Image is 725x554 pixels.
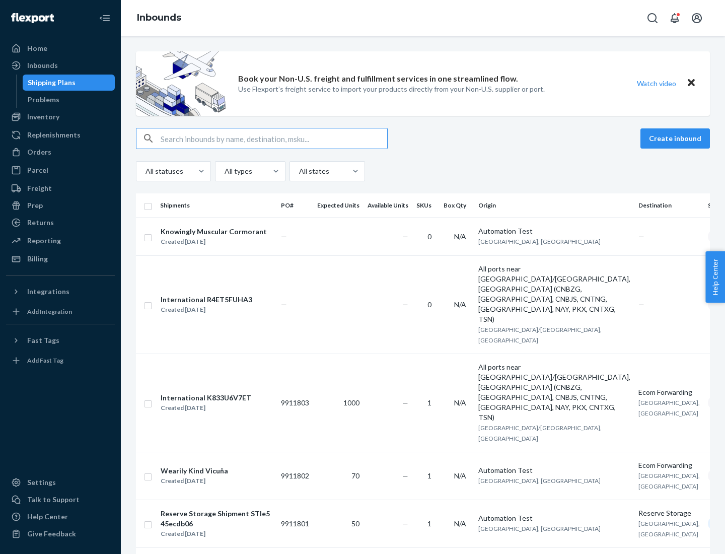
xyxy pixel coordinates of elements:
[478,465,630,475] div: Automation Test
[27,287,69,297] div: Integrations
[27,200,43,211] div: Prep
[6,353,115,369] a: Add Fast Tag
[298,166,299,176] input: All states
[402,471,408,480] span: —
[685,76,698,91] button: Close
[6,492,115,508] a: Talk to Support
[27,512,68,522] div: Help Center
[6,233,115,249] a: Reporting
[161,237,267,247] div: Created [DATE]
[161,227,267,237] div: Knowingly Muscular Cormorant
[137,12,181,23] a: Inbounds
[402,398,408,407] span: —
[11,13,54,23] img: Flexport logo
[6,332,115,349] button: Fast Tags
[281,232,287,241] span: —
[638,508,700,518] div: Reserve Storage
[402,232,408,241] span: —
[478,238,601,245] span: [GEOGRAPHIC_DATA], [GEOGRAPHIC_DATA]
[27,236,61,246] div: Reporting
[277,193,313,218] th: PO#
[156,193,277,218] th: Shipments
[6,284,115,300] button: Integrations
[454,519,466,528] span: N/A
[427,300,431,309] span: 0
[454,398,466,407] span: N/A
[6,127,115,143] a: Replenishments
[23,75,115,91] a: Shipping Plans
[6,162,115,178] a: Parcel
[161,529,272,539] div: Created [DATE]
[27,529,76,539] div: Give Feedback
[161,466,228,476] div: Wearily Kind Vicuña
[343,398,359,407] span: 1000
[27,112,59,122] div: Inventory
[161,403,251,413] div: Created [DATE]
[28,78,76,88] div: Shipping Plans
[161,509,272,529] div: Reserve Storage Shipment STIe545ecdb06
[402,300,408,309] span: —
[478,513,630,523] div: Automation Test
[402,519,408,528] span: —
[638,387,700,397] div: Ecom Forwarding
[642,8,663,28] button: Open Search Box
[27,495,80,505] div: Talk to Support
[129,4,189,33] ol: breadcrumbs
[27,477,56,488] div: Settings
[640,128,710,149] button: Create inbound
[281,300,287,309] span: —
[23,92,115,108] a: Problems
[638,472,700,490] span: [GEOGRAPHIC_DATA], [GEOGRAPHIC_DATA]
[665,8,685,28] button: Open notifications
[238,73,518,85] p: Book your Non-U.S. freight and fulfillment services in one streamlined flow.
[630,76,683,91] button: Watch video
[687,8,707,28] button: Open account menu
[27,218,54,228] div: Returns
[454,471,466,480] span: N/A
[638,399,700,417] span: [GEOGRAPHIC_DATA], [GEOGRAPHIC_DATA]
[634,193,704,218] th: Destination
[6,109,115,125] a: Inventory
[277,354,313,452] td: 9911803
[638,520,700,538] span: [GEOGRAPHIC_DATA], [GEOGRAPHIC_DATA]
[440,193,474,218] th: Box Qty
[238,84,545,94] p: Use Flexport’s freight service to import your products directly from your Non-U.S. supplier or port.
[6,474,115,491] a: Settings
[478,477,601,484] span: [GEOGRAPHIC_DATA], [GEOGRAPHIC_DATA]
[27,254,48,264] div: Billing
[474,193,634,218] th: Origin
[6,57,115,74] a: Inbounds
[427,519,431,528] span: 1
[6,526,115,542] button: Give Feedback
[144,166,146,176] input: All statuses
[478,226,630,236] div: Automation Test
[638,300,644,309] span: —
[6,251,115,267] a: Billing
[161,393,251,403] div: International K833U6V7ET
[6,197,115,214] a: Prep
[95,8,115,28] button: Close Navigation
[638,460,700,470] div: Ecom Forwarding
[705,251,725,303] button: Help Center
[277,500,313,547] td: 9911801
[27,165,48,175] div: Parcel
[27,335,59,345] div: Fast Tags
[478,424,602,442] span: [GEOGRAPHIC_DATA]/[GEOGRAPHIC_DATA], [GEOGRAPHIC_DATA]
[638,232,644,241] span: —
[27,43,47,53] div: Home
[351,471,359,480] span: 70
[351,519,359,528] span: 50
[27,130,81,140] div: Replenishments
[27,147,51,157] div: Orders
[161,305,252,315] div: Created [DATE]
[478,264,630,324] div: All ports near [GEOGRAPHIC_DATA]/[GEOGRAPHIC_DATA], [GEOGRAPHIC_DATA] (CNBZG, [GEOGRAPHIC_DATA], ...
[454,232,466,241] span: N/A
[6,215,115,231] a: Returns
[478,326,602,344] span: [GEOGRAPHIC_DATA]/[GEOGRAPHIC_DATA], [GEOGRAPHIC_DATA]
[27,356,63,365] div: Add Fast Tag
[313,193,364,218] th: Expected Units
[6,304,115,320] a: Add Integration
[27,60,58,71] div: Inbounds
[6,40,115,56] a: Home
